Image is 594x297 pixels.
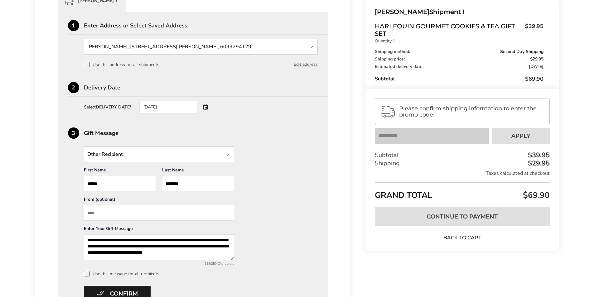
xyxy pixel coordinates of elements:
[84,39,318,55] input: State
[84,167,156,176] div: First Name
[96,104,132,110] strong: DELIVERY DATE*
[84,271,318,276] label: Use this message for all recipients.
[375,57,543,61] div: Shipping price:
[84,23,328,28] div: Enter Address or Select Saved Address
[84,85,328,90] div: Delivery Date
[68,82,79,93] div: 2
[393,38,395,44] strong: 1
[375,22,522,37] span: Harlequin Gourmet Cookies & Tea Gift Set
[375,151,549,159] div: Subtotal
[84,105,132,109] div: Select
[375,65,543,69] div: Estimated delivery date:
[522,22,543,36] span: $39.95
[162,167,234,176] div: Last Name
[375,159,549,167] div: Shipping
[375,182,549,203] div: GRAND TOTAL
[84,176,156,191] input: First Name
[84,205,234,221] input: From
[139,101,197,113] div: [DATE]
[84,62,159,67] label: Use this address for all shipments
[84,261,234,266] div: 215/250 Characters
[500,50,543,54] span: Second Day Shipping
[84,130,328,136] div: Gift Message
[294,61,318,68] button: Edit address
[526,160,550,167] div: $29.95
[84,234,234,260] textarea: Add a message
[375,39,543,43] p: Quantity:
[375,207,549,226] button: Continue to Payment
[84,146,234,162] input: State
[68,127,79,139] div: 3
[375,75,543,83] div: Subtotal
[530,57,543,61] span: $29.95
[526,152,550,159] div: $39.95
[162,176,234,191] input: Last Name
[84,196,234,205] div: From (optional)
[521,190,550,201] span: $69.90
[375,22,543,37] a: Harlequin Gourmet Cookies & Tea Gift Set$39.95
[440,234,484,241] a: Back to Cart
[529,65,543,69] span: [DATE]
[375,170,549,177] div: Taxes calculated at checkout
[399,105,544,118] span: Please confirm shipping information to enter the promo code
[375,50,543,54] div: Shipping method:
[375,7,543,17] div: Shipment 1
[492,128,550,144] button: Apply
[525,75,543,83] span: $69.90
[375,8,429,16] span: [PERSON_NAME]
[511,133,530,139] span: Apply
[68,20,79,31] div: 1
[84,226,234,234] div: Enter Your Gift Message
